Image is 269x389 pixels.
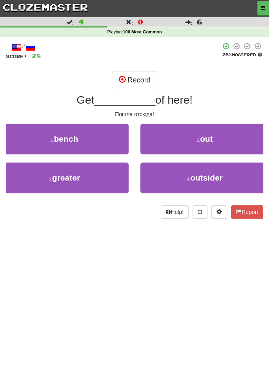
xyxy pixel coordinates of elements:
[161,205,189,219] button: Help!
[187,177,190,181] small: 4 .
[155,94,193,106] span: of here!
[32,53,41,59] span: 28
[52,173,80,182] span: greater
[6,110,263,118] div: Пошла отсюда!
[123,29,162,34] strong: 100 Most Common
[200,134,213,143] span: out
[6,54,27,59] span: Score:
[51,138,54,142] small: 1 .
[196,138,200,142] small: 2 .
[197,18,202,26] span: 6
[67,19,74,25] span: :
[78,18,84,26] span: 4
[126,19,133,25] span: :
[140,163,269,193] button: 4.outsider
[140,124,269,154] button: 2.out
[94,94,155,106] span: __________
[54,134,78,143] span: bench
[185,19,192,25] span: :
[193,205,207,219] button: Round history (alt+y)
[6,42,41,52] div: /
[222,52,232,57] span: 25 %
[231,205,263,219] button: Report
[76,94,94,106] span: Get
[221,52,263,57] div: Mastered
[112,71,157,89] button: Record
[190,173,223,182] span: outsider
[49,177,52,181] small: 3 .
[138,18,143,26] span: 0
